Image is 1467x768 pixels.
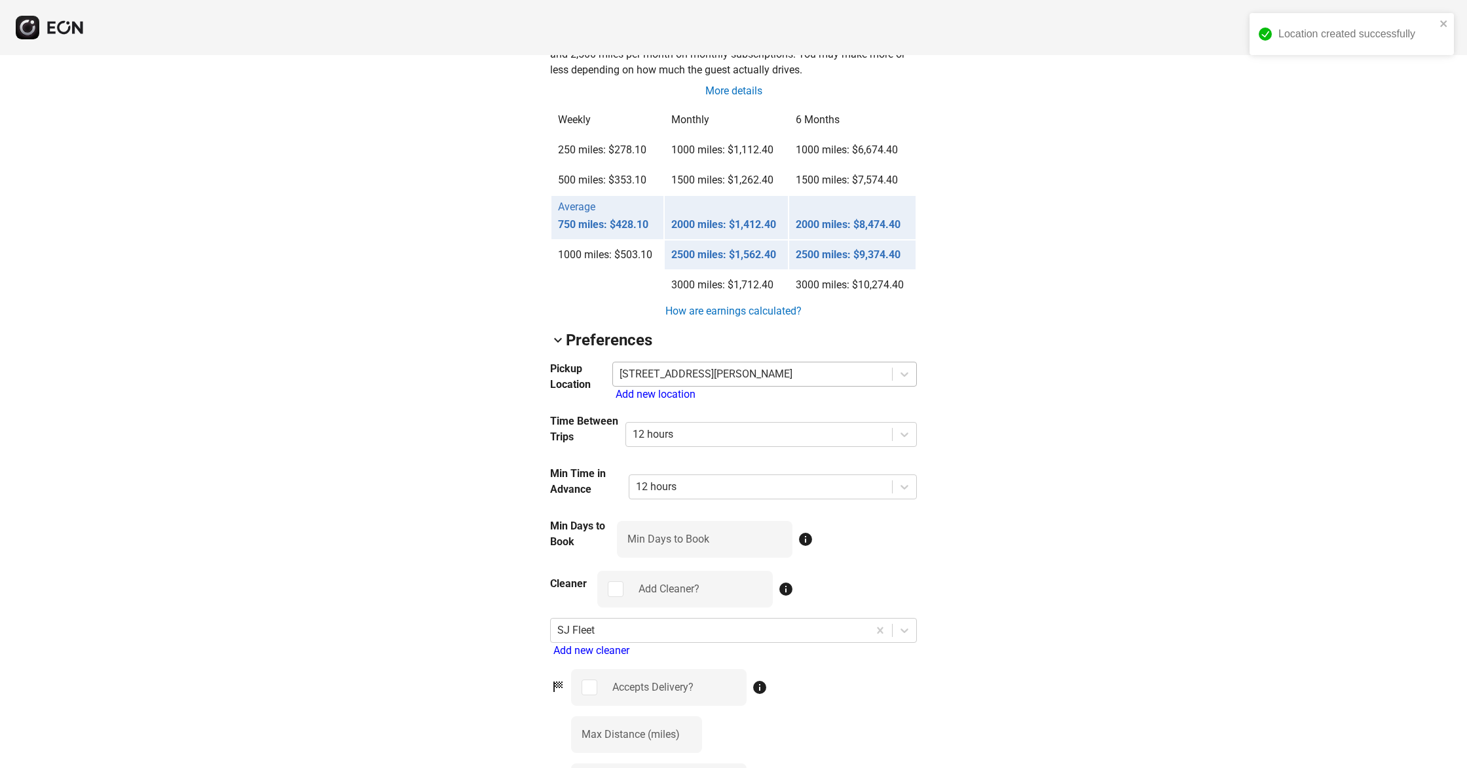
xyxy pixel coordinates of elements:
[789,240,916,269] td: 2500 miles: $9,374.40
[550,518,617,550] h3: Min Days to Book
[550,466,629,497] h3: Min Time in Advance
[789,136,916,164] td: 1000 miles: $6,674.40
[796,217,909,233] p: 2000 miles: $8,474.40
[551,106,663,134] th: Weekly
[550,332,566,348] span: keyboard_arrow_down
[798,531,813,547] span: info
[778,581,794,597] span: info
[558,217,657,233] p: 750 miles: $428.10
[612,680,694,695] div: Accepts Delivery?
[664,303,803,319] a: How are earnings calculated?
[639,581,699,597] div: Add Cleaner?
[566,330,652,351] h2: Preferences
[665,271,788,299] td: 3000 miles: $1,712.40
[558,199,595,215] p: Average
[550,679,566,695] span: sports_score
[665,136,788,164] td: 1000 miles: $1,112.40
[550,361,612,393] h3: Pickup Location
[1439,18,1449,29] button: close
[789,166,916,195] td: 1500 miles: $7,574.40
[551,166,663,195] td: 500 miles: $353.10
[665,106,788,134] th: Monthly
[704,83,764,99] a: More details
[665,166,788,195] td: 1500 miles: $1,262.40
[551,240,663,269] td: 1000 miles: $503.10
[553,643,917,659] div: Add new cleaner
[582,727,680,742] label: Max Distance (miles)
[551,136,663,164] td: 250 miles: $278.10
[550,576,587,592] h3: Cleaner
[550,413,625,445] h3: Time Between Trips
[1278,26,1436,42] div: Location created successfully
[627,531,709,547] label: Min Days to Book
[789,106,916,134] th: 6 Months
[752,680,768,695] span: info
[616,387,917,402] div: Add new location
[789,271,916,299] td: 3000 miles: $10,274.40
[665,240,788,269] td: 2500 miles: $1,562.40
[671,217,781,233] p: 2000 miles: $1,412.40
